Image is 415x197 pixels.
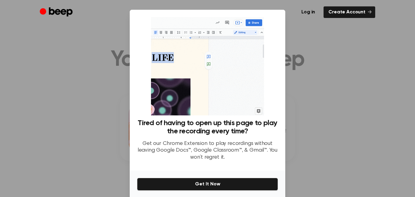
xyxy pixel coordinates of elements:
[324,6,375,18] a: Create Account
[137,178,278,191] button: Get It Now
[297,6,320,18] a: Log in
[137,140,278,161] p: Get our Chrome Extension to play recordings without leaving Google Docs™, Google Classroom™, & Gm...
[151,17,264,115] img: Beep extension in action
[137,119,278,135] h3: Tired of having to open up this page to play the recording every time?
[40,6,74,18] a: Beep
